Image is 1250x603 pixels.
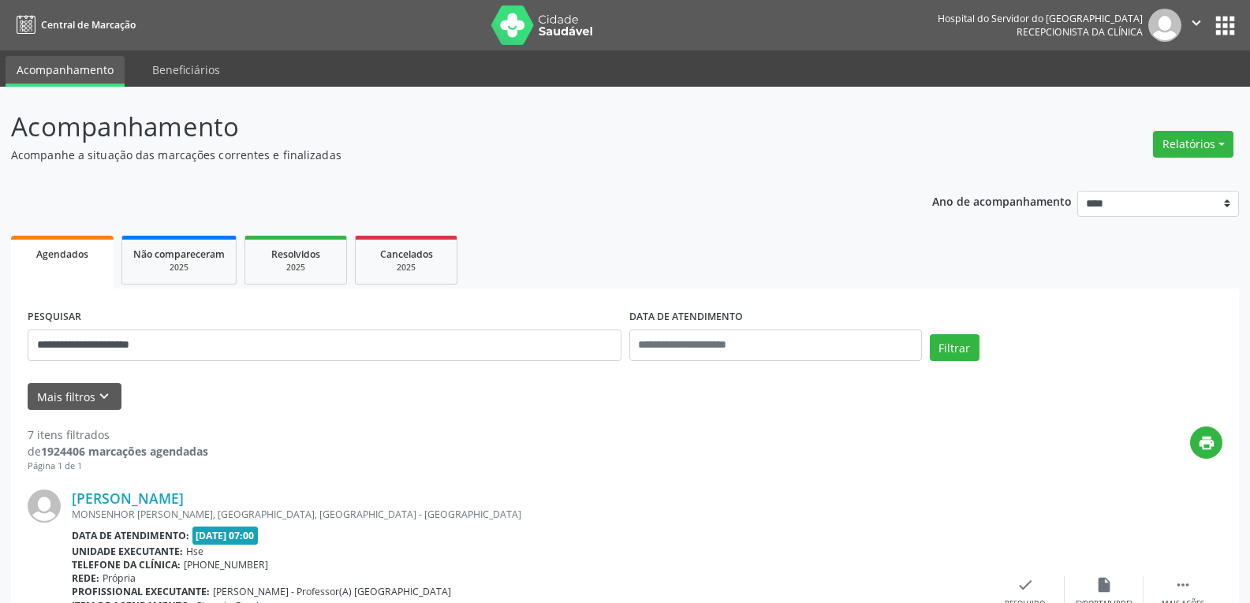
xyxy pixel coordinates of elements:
i: check [1017,576,1034,594]
p: Ano de acompanhamento [932,191,1072,210]
b: Unidade executante: [72,545,183,558]
button: Filtrar [930,334,979,361]
img: img [28,489,61,523]
span: Cancelados [380,248,433,261]
div: 2025 [367,262,446,274]
div: 7 itens filtrados [28,426,208,443]
div: de [28,443,208,460]
label: PESQUISAR [28,305,81,329]
span: Agendados [36,248,88,261]
i: insert_drive_file [1095,576,1113,594]
span: [PERSON_NAME] - Professor(A) [GEOGRAPHIC_DATA] [213,585,451,598]
a: Central de Marcação [11,12,136,38]
span: Recepcionista da clínica [1017,25,1143,39]
div: 2025 [133,262,225,274]
strong: 1924406 marcações agendadas [41,444,208,459]
i:  [1174,576,1192,594]
p: Acompanhamento [11,107,871,147]
img: img [1148,9,1181,42]
a: Beneficiários [141,56,231,84]
b: Rede: [72,571,99,585]
span: Própria [103,571,136,585]
span: Central de Marcação [41,18,136,32]
button: Mais filtroskeyboard_arrow_down [28,383,121,411]
button: apps [1211,12,1239,39]
span: Resolvidos [271,248,320,261]
div: Hospital do Servidor do [GEOGRAPHIC_DATA] [938,12,1143,25]
p: Acompanhe a situação das marcações correntes e finalizadas [11,147,871,163]
button: print [1190,426,1222,459]
b: Profissional executante: [72,585,210,598]
button: Relatórios [1153,131,1233,158]
span: [DATE] 07:00 [192,527,259,545]
span: [PHONE_NUMBER] [184,558,268,571]
label: DATA DE ATENDIMENTO [629,305,743,329]
a: Acompanhamento [6,56,125,87]
i: print [1198,434,1215,452]
div: 2025 [256,262,335,274]
div: MONSENHOR [PERSON_NAME], [GEOGRAPHIC_DATA], [GEOGRAPHIC_DATA] - [GEOGRAPHIC_DATA] [72,508,986,521]
span: Hse [186,545,203,558]
b: Data de atendimento: [72,529,189,542]
i:  [1188,14,1205,32]
i: keyboard_arrow_down [95,388,113,405]
b: Telefone da clínica: [72,558,181,571]
span: Não compareceram [133,248,225,261]
div: Página 1 de 1 [28,460,208,473]
button:  [1181,9,1211,42]
a: [PERSON_NAME] [72,489,184,507]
